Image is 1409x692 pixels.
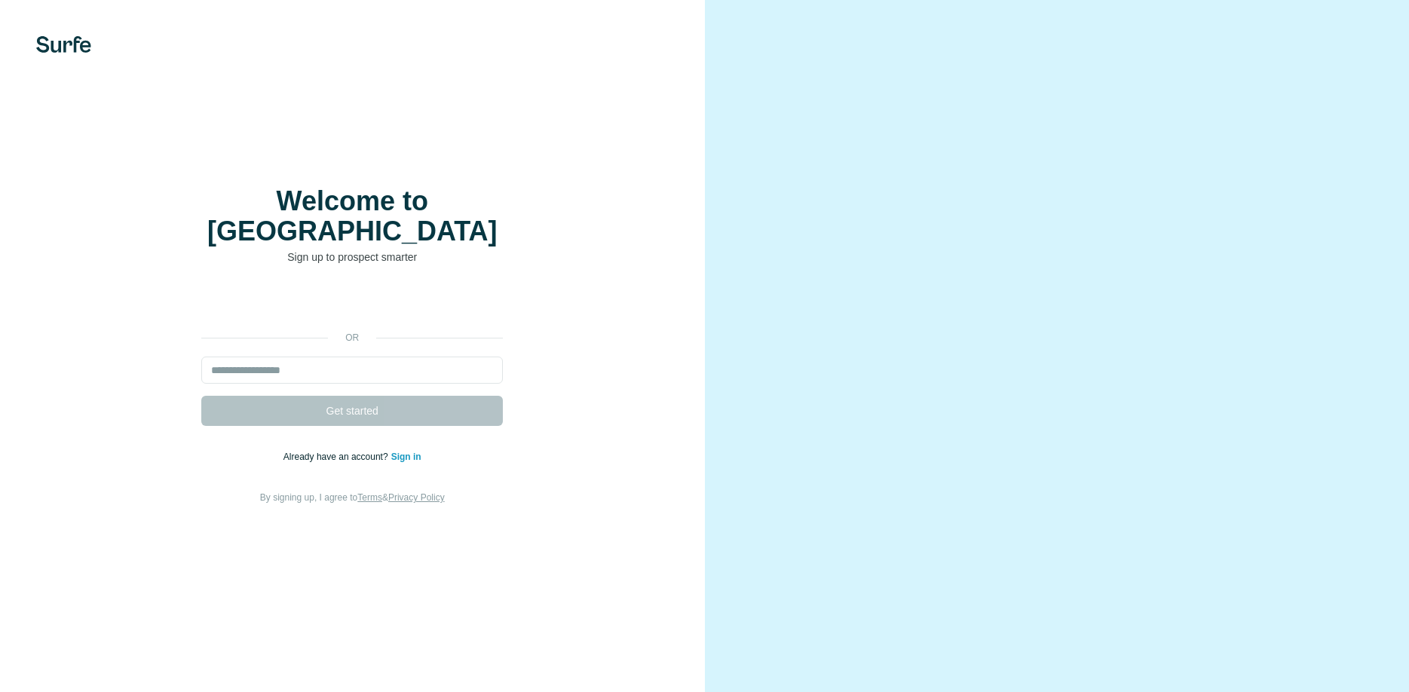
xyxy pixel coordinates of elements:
[357,492,382,503] a: Terms
[260,492,445,503] span: By signing up, I agree to &
[391,452,421,462] a: Sign in
[201,287,503,320] div: Sign in with Google. Opens in new tab
[36,36,91,53] img: Surfe's logo
[201,186,503,246] h1: Welcome to [GEOGRAPHIC_DATA]
[283,452,391,462] span: Already have an account?
[328,331,376,344] p: or
[201,250,503,265] p: Sign up to prospect smarter
[194,287,510,320] iframe: Sign in with Google Button
[1099,15,1394,222] iframe: Sign in with Google Dialogue
[388,492,445,503] a: Privacy Policy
